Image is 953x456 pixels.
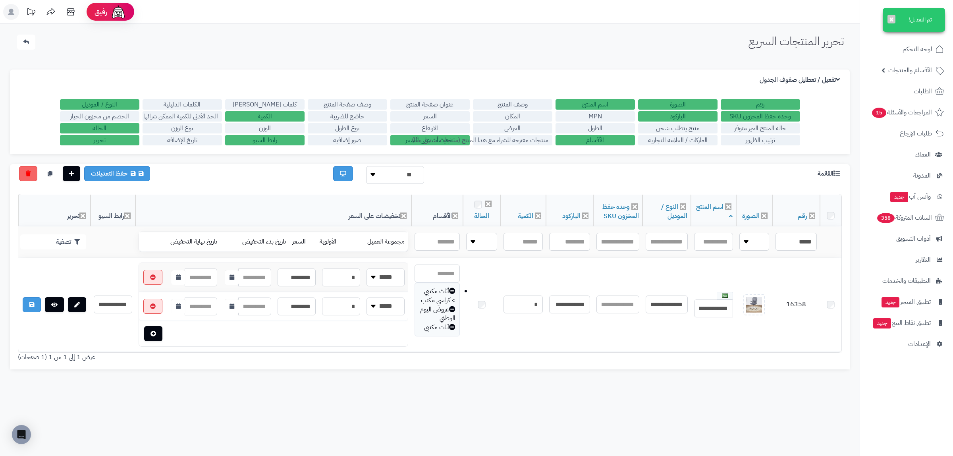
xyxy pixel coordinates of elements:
img: العربية [722,294,728,298]
a: الحالة [474,211,489,221]
label: نوع الوزن [143,123,222,133]
span: التقارير [916,254,931,265]
label: عنوان صفحة المنتج [390,99,470,110]
label: الارتفاع [390,123,470,133]
td: تاريخ نهاية التخفيض [148,232,221,251]
span: وآتس آب [889,191,931,202]
label: اسم المنتج [556,99,635,110]
span: العملاء [915,149,931,160]
a: وآتس آبجديد [865,187,948,206]
div: عروض اليوم الوطني [419,305,455,323]
a: وحده حفظ المخزون SKU [602,202,639,221]
span: التطبيقات والخدمات [882,275,931,286]
a: حفظ التعديلات [84,166,150,181]
span: لوحة التحكم [903,44,932,55]
label: المكان [473,111,552,122]
span: جديد [873,318,891,328]
th: تحرير [18,195,91,226]
a: أدوات التسويق [865,229,948,248]
span: الإعدادات [908,338,931,350]
img: ai-face.png [110,4,126,20]
label: الحالة [60,123,139,133]
a: السلات المتروكة358 [865,208,948,227]
label: تخفيضات على السعر [390,135,470,145]
a: الكمية [518,211,533,221]
label: وصف المنتج [473,99,552,110]
label: تحرير [60,135,139,145]
label: منتجات مقترحة للشراء مع هذا المنتج (منتجات تُشترى معًا) [473,135,552,145]
a: الباركود [562,211,581,221]
button: تصفية [20,234,86,249]
a: رقم [798,211,807,221]
label: الكلمات الدليلية [143,99,222,110]
label: السعر [390,111,470,122]
a: المدونة [865,166,948,185]
span: المراجعات والأسئلة [871,107,932,118]
label: صور إضافية [308,135,387,145]
span: أدوات التسويق [896,233,931,244]
label: النوع / الموديل [60,99,139,110]
div: أثاث مكتبي > كراسي مكتب [419,287,455,305]
a: لوحة التحكم [865,40,948,59]
div: أثاث مكتبي [419,323,455,332]
label: منتج يتطلب شحن [638,123,718,133]
div: تم التعديل! [883,8,945,32]
label: الحد الأدنى للكمية الممكن شرائها [143,111,222,122]
div: Open Intercom Messenger [12,425,31,444]
td: السعر [289,232,316,251]
td: تاريخ بدء التخفيض [220,232,289,251]
a: المراجعات والأسئلة15 [865,103,948,122]
label: خاضع للضريبة [308,111,387,122]
a: التقارير [865,250,948,269]
h3: القائمة [818,170,842,178]
th: تخفيضات على السعر [135,195,412,226]
th: الأقسام [411,195,463,226]
a: الطلبات [865,82,948,101]
span: تطبيق المتجر [881,296,931,307]
h3: تفعيل / تعطليل صفوف الجدول [760,76,842,84]
span: المدونة [913,170,931,181]
td: الأولوية [316,232,348,251]
label: وحده حفظ المخزون SKU [721,111,800,122]
label: الباركود [638,111,718,122]
a: النوع / الموديل [661,202,687,221]
span: طلبات الإرجاع [900,128,932,139]
span: رفيق [95,7,107,17]
span: جديد [882,297,899,307]
h1: تحرير المنتجات السريع [749,35,844,48]
span: 15 [871,107,887,119]
label: الصورة [638,99,718,110]
label: الكمية [225,111,305,122]
a: الإعدادات [865,334,948,354]
label: MPN [556,111,635,122]
th: رابط السيو [91,195,135,226]
label: الماركات / العلامة التجارية [638,135,718,145]
label: نوع الطول [308,123,387,133]
label: حالة المنتج الغير متوفر [721,123,800,133]
a: تطبيق المتجرجديد [865,292,948,311]
img: logo-2.png [899,7,945,24]
span: الطلبات [914,86,932,97]
a: الصورة [742,211,760,221]
label: رقم [721,99,800,110]
label: ترتيب الظهور [721,135,800,145]
label: كلمات [PERSON_NAME] [225,99,305,110]
label: الوزن [225,123,305,133]
label: الخصم من مخزون الخيار [60,111,139,122]
a: تحديثات المنصة [21,4,41,22]
td: مجموعة العميل [348,232,408,251]
a: طلبات الإرجاع [865,124,948,143]
label: وصف صفحة المنتج [308,99,387,110]
span: تطبيق نقاط البيع [872,317,931,328]
label: العرض [473,123,552,133]
a: التطبيقات والخدمات [865,271,948,290]
label: تاريخ الإضافة [143,135,222,145]
label: رابط السيو [225,135,305,145]
a: اسم المنتج [696,202,733,221]
span: السلات المتروكة [876,212,932,223]
a: تطبيق نقاط البيعجديد [865,313,948,332]
a: العملاء [865,145,948,164]
label: الطول [556,123,635,133]
td: 16358 [772,258,820,352]
span: 358 [876,213,895,224]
